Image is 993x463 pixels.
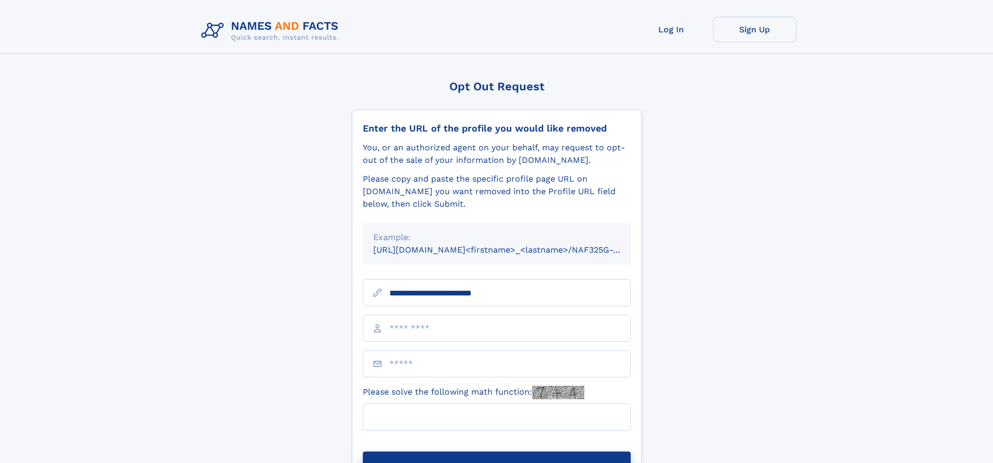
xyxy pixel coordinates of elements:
img: Logo Names and Facts [197,17,347,45]
div: Opt Out Request [352,80,642,93]
a: Sign Up [713,17,796,42]
div: Example: [373,231,620,244]
label: Please solve the following math function: [363,386,584,399]
div: Please copy and paste the specific profile page URL on [DOMAIN_NAME] you want removed into the Pr... [363,173,631,210]
div: Enter the URL of the profile you would like removed [363,123,631,134]
small: [URL][DOMAIN_NAME]<firstname>_<lastname>/NAF325G-xxxxxxxx [373,245,651,255]
a: Log In [630,17,713,42]
div: You, or an authorized agent on your behalf, may request to opt-out of the sale of your informatio... [363,141,631,167]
